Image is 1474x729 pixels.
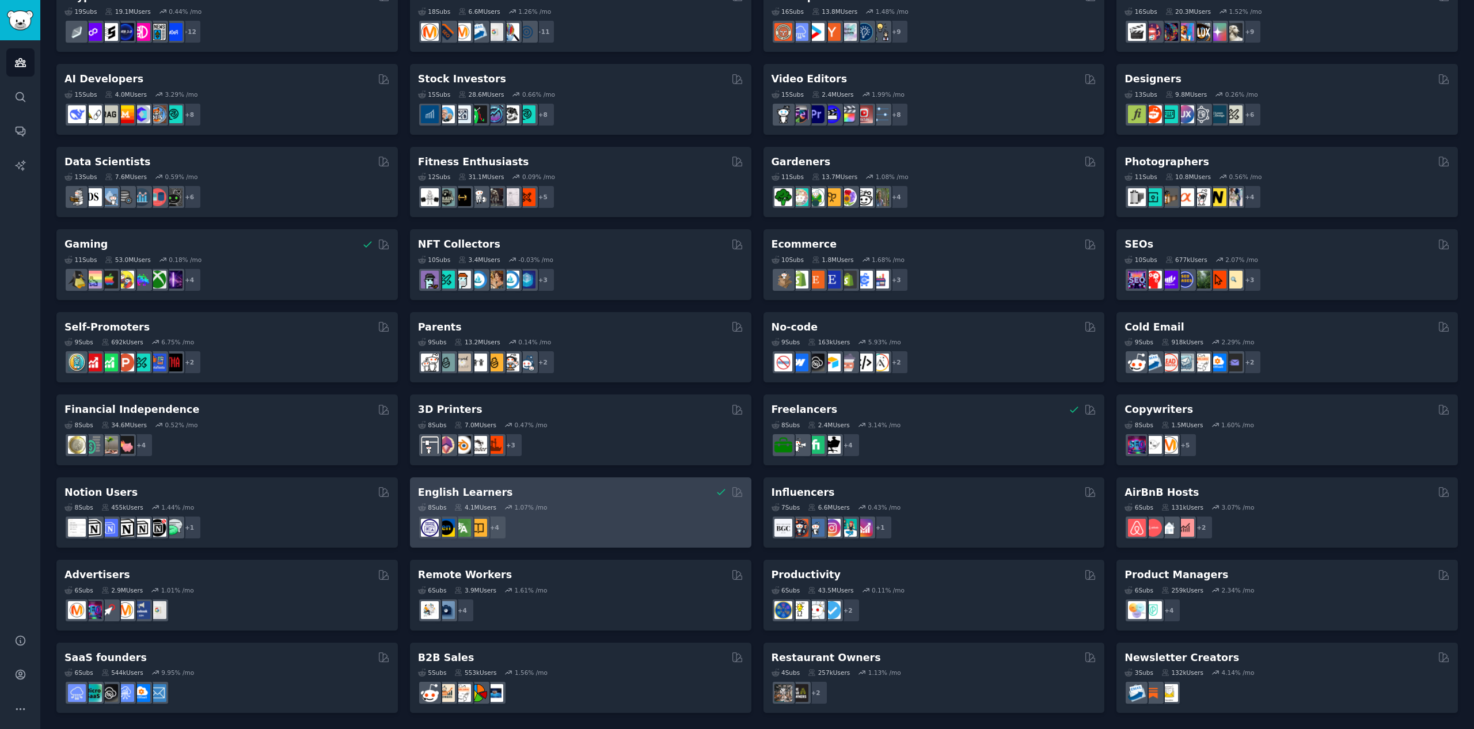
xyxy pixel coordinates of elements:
[855,105,873,123] img: Youtubevideo
[100,354,118,371] img: selfpromotion
[485,23,503,41] img: googleads
[149,684,166,702] img: SaaS_Email_Marketing
[772,237,837,252] h2: Ecommerce
[855,188,873,206] img: UrbanGardening
[485,354,503,371] img: NewParents
[876,7,909,16] div: 1.48 % /mo
[100,684,118,702] img: NoCodeSaaS
[169,7,202,16] div: 0.44 % /mo
[791,519,808,537] img: socialmedia
[807,105,825,123] img: premiere
[132,354,150,371] img: alphaandbetausers
[437,188,455,206] img: GymMotivation
[116,188,134,206] img: dataengineering
[772,320,818,335] h2: No-code
[165,271,183,288] img: TwitchStreaming
[116,354,134,371] img: ProductHunters
[418,90,450,98] div: 15 Sub s
[437,436,455,454] img: 3Dmodeling
[791,354,808,371] img: webflow
[64,155,150,169] h2: Data Scientists
[1225,271,1243,288] img: The_SEO
[84,436,102,454] img: FinancialPlanning
[418,237,500,252] h2: NFT Collectors
[876,173,909,181] div: 1.08 % /mo
[469,354,487,371] img: toddlers
[518,23,535,41] img: OnlineMarketing
[774,519,792,537] img: BeautyGuruChatter
[823,601,841,619] img: getdisciplined
[884,185,909,209] div: + 4
[132,519,150,537] img: AskNotion
[458,7,500,16] div: 6.6M Users
[7,10,33,31] img: GummySearch logo
[1160,436,1178,454] img: content_marketing
[1125,256,1157,264] div: 10 Sub s
[1128,354,1146,371] img: sales
[1192,105,1210,123] img: userexperience
[116,271,134,288] img: GamerPals
[177,20,202,44] div: + 12
[1125,173,1157,181] div: 11 Sub s
[1192,354,1210,371] img: b2b_sales
[839,519,857,537] img: influencermarketing
[1192,188,1210,206] img: canon
[531,185,555,209] div: + 5
[165,105,183,123] img: AIDevelopersSociety
[807,354,825,371] img: NoCodeSaaS
[1237,185,1262,209] div: + 4
[100,271,118,288] img: macgaming
[791,188,808,206] img: succulents
[421,684,439,702] img: sales
[100,436,118,454] img: Fire
[84,354,102,371] img: youtubepromotion
[823,354,841,371] img: Airtable
[469,105,487,123] img: Trading
[149,188,166,206] img: datasets
[502,354,519,371] img: parentsofmultiples
[823,105,841,123] img: VideoEditors
[64,256,97,264] div: 11 Sub s
[418,7,450,16] div: 18 Sub s
[872,90,905,98] div: 1.99 % /mo
[807,188,825,206] img: SavageGarden
[418,173,450,181] div: 12 Sub s
[502,271,519,288] img: OpenseaMarket
[116,519,134,537] img: NotionGeeks
[1165,256,1207,264] div: 677k Users
[421,188,439,206] img: GYM
[453,354,471,371] img: beyondthebump
[772,155,831,169] h2: Gardeners
[1160,105,1178,123] img: UI_Design
[485,188,503,206] img: fitness30plus
[518,338,551,346] div: 0.14 % /mo
[165,90,198,98] div: 3.29 % /mo
[823,271,841,288] img: EtsySellers
[884,102,909,127] div: + 8
[1176,23,1194,41] img: sdforall
[132,271,150,288] img: gamers
[149,601,166,619] img: googleads
[84,23,102,41] img: 0xPolygon
[808,338,850,346] div: 163k Users
[418,338,447,346] div: 9 Sub s
[100,188,118,206] img: statistics
[1209,271,1226,288] img: GoogleSearchConsole
[100,519,118,537] img: FreeNotionTemplates
[149,271,166,288] img: XboxGamers
[518,256,553,264] div: -0.03 % /mo
[165,519,183,537] img: NotionPromote
[165,23,183,41] img: defi_
[1160,684,1178,702] img: Newsletters
[149,23,166,41] img: CryptoNews
[485,684,503,702] img: B_2_B_Selling_Tips
[437,23,455,41] img: bigseo
[871,188,889,206] img: GardenersWorld
[469,519,487,537] img: LearnEnglishOnReddit
[418,320,462,335] h2: Parents
[116,601,134,619] img: advertising
[1225,256,1258,264] div: 2.07 % /mo
[1237,268,1262,292] div: + 3
[177,268,202,292] div: + 4
[453,188,471,206] img: workout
